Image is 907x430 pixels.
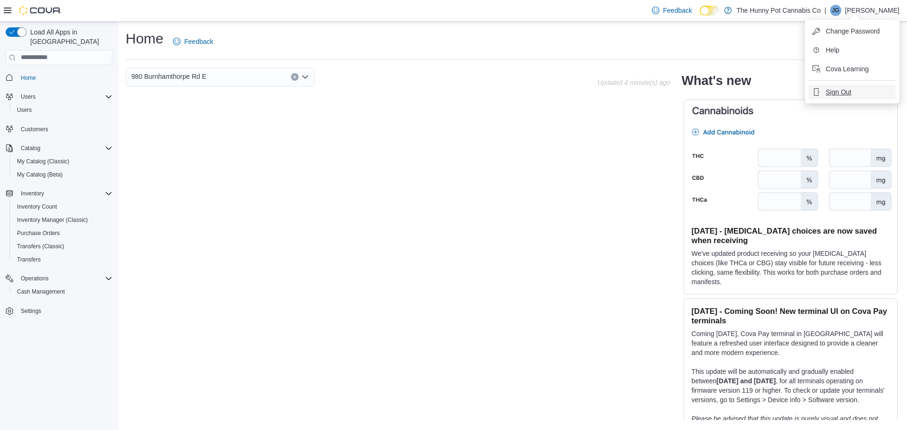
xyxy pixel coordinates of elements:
button: Inventory [17,188,48,199]
button: Transfers [9,253,116,266]
span: Sign Out [826,87,851,97]
a: Users [13,104,35,116]
button: My Catalog (Classic) [9,155,116,168]
a: Home [17,72,40,84]
span: Customers [17,123,112,135]
button: Inventory Count [9,200,116,213]
span: Settings [21,307,41,315]
span: Load All Apps in [GEOGRAPHIC_DATA] [26,27,112,46]
img: Cova [19,6,61,15]
span: Purchase Orders [17,229,60,237]
button: Purchase Orders [9,227,116,240]
p: This update will be automatically and gradually enabled between , for all terminals operating on ... [692,367,890,405]
span: Catalog [17,143,112,154]
button: Operations [2,272,116,285]
h3: [DATE] - Coming Soon! New terminal UI on Cova Pay terminals [692,306,890,325]
span: Home [21,74,36,82]
strong: [DATE] and [DATE] [717,377,776,385]
button: Settings [2,304,116,318]
span: My Catalog (Classic) [17,158,69,165]
nav: Complex example [6,67,112,343]
span: Inventory Count [13,201,112,212]
button: Cash Management [9,285,116,298]
span: Feedback [184,37,213,46]
span: Customers [21,126,48,133]
span: Purchase Orders [13,228,112,239]
button: Inventory [2,187,116,200]
span: Cash Management [17,288,65,295]
span: Cash Management [13,286,112,297]
button: Customers [2,122,116,136]
button: Users [17,91,39,102]
p: | [824,5,826,16]
a: My Catalog (Beta) [13,169,67,180]
button: Catalog [17,143,44,154]
span: Settings [17,305,112,317]
span: Inventory Count [17,203,57,211]
button: Inventory Manager (Classic) [9,213,116,227]
input: Dark Mode [700,6,719,16]
p: Coming [DATE], Cova Pay terminal in [GEOGRAPHIC_DATA] will feature a refreshed user interface des... [692,329,890,357]
span: JG [832,5,839,16]
button: Home [2,71,116,84]
a: Feedback [648,1,696,20]
button: Users [9,103,116,117]
span: Users [17,91,112,102]
a: Purchase Orders [13,228,64,239]
button: Transfers (Classic) [9,240,116,253]
a: Customers [17,124,52,135]
button: Help [809,42,896,58]
a: Transfers (Classic) [13,241,68,252]
h2: What's new [682,73,751,88]
a: Inventory Count [13,201,61,212]
span: Operations [17,273,112,284]
p: The Hunny Pot Cannabis Co [736,5,821,16]
p: [PERSON_NAME] [845,5,899,16]
span: My Catalog (Classic) [13,156,112,167]
span: Transfers [17,256,41,263]
span: Transfers [13,254,112,265]
span: Feedback [663,6,692,15]
button: Catalog [2,142,116,155]
span: Inventory [17,188,112,199]
h1: Home [126,29,163,48]
button: Sign Out [809,84,896,100]
button: Users [2,90,116,103]
button: Open list of options [301,73,309,81]
span: Help [826,45,839,55]
span: Cova Learning [826,64,869,74]
span: Transfers (Classic) [17,243,64,250]
button: Operations [17,273,52,284]
span: Operations [21,275,49,282]
p: We've updated product receiving so your [MEDICAL_DATA] choices (like THCa or CBG) stay visible fo... [692,249,890,287]
span: Transfers (Classic) [13,241,112,252]
p: Updated 4 minute(s) ago [598,79,670,86]
span: My Catalog (Beta) [17,171,63,178]
span: Users [21,93,35,101]
span: 980 Burnhamthorpe Rd E [131,71,206,82]
a: Feedback [169,32,217,51]
a: Cash Management [13,286,68,297]
span: Change Password [826,26,880,36]
button: Change Password [809,24,896,39]
div: Jordan Grewal- Barton [830,5,841,16]
span: Catalog [21,144,40,152]
button: Clear input [291,73,299,81]
span: Inventory Manager (Classic) [17,216,88,224]
a: My Catalog (Classic) [13,156,73,167]
button: My Catalog (Beta) [9,168,116,181]
button: Cova Learning [809,61,896,76]
a: Inventory Manager (Classic) [13,214,92,226]
span: Inventory [21,190,44,197]
span: My Catalog (Beta) [13,169,112,180]
span: Users [13,104,112,116]
h3: [DATE] - [MEDICAL_DATA] choices are now saved when receiving [692,226,890,245]
a: Transfers [13,254,44,265]
span: Inventory Manager (Classic) [13,214,112,226]
span: Users [17,106,32,114]
a: Settings [17,305,45,317]
span: Home [17,72,112,84]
